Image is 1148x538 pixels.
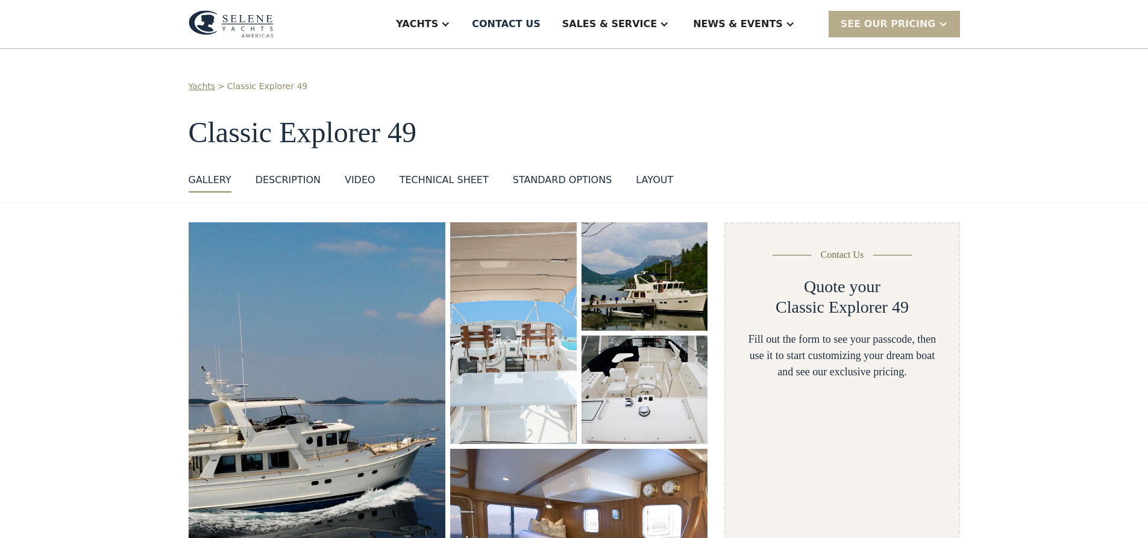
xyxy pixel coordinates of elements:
a: layout [636,173,673,193]
a: Technical sheet [400,173,489,193]
div: standard options [513,173,612,187]
div: Yachts [396,17,438,31]
a: Yachts [189,80,216,93]
h2: Quote your [804,277,880,297]
a: standard options [513,173,612,193]
div: Technical sheet [400,173,489,187]
div: GALLERY [189,173,231,187]
div: SEE Our Pricing [841,17,936,31]
img: 50 foot motor yacht [582,336,708,444]
div: DESCRIPTION [256,173,321,187]
div: layout [636,173,673,187]
img: logo [189,10,274,38]
div: Sales & Service [562,17,657,31]
div: Fill out the form to see your passcode, then use it to start customizing your dream boat and see ... [745,331,939,380]
a: VIDEO [345,173,375,193]
div: News & EVENTS [693,17,783,31]
a: open lightbox [450,222,576,444]
div: SEE Our Pricing [829,11,960,37]
h1: Classic Explorer 49 [189,117,960,149]
a: DESCRIPTION [256,173,321,193]
div: Contact US [472,17,541,31]
img: 50 foot motor yacht [582,222,708,331]
a: open lightbox [582,222,708,331]
div: VIDEO [345,173,375,187]
a: open lightbox [582,336,708,444]
div: Contact Us [821,248,864,262]
h2: Classic Explorer 49 [776,297,909,317]
a: GALLERY [189,173,231,193]
div: > [218,80,225,93]
a: Classic Explorer 49 [227,80,307,93]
